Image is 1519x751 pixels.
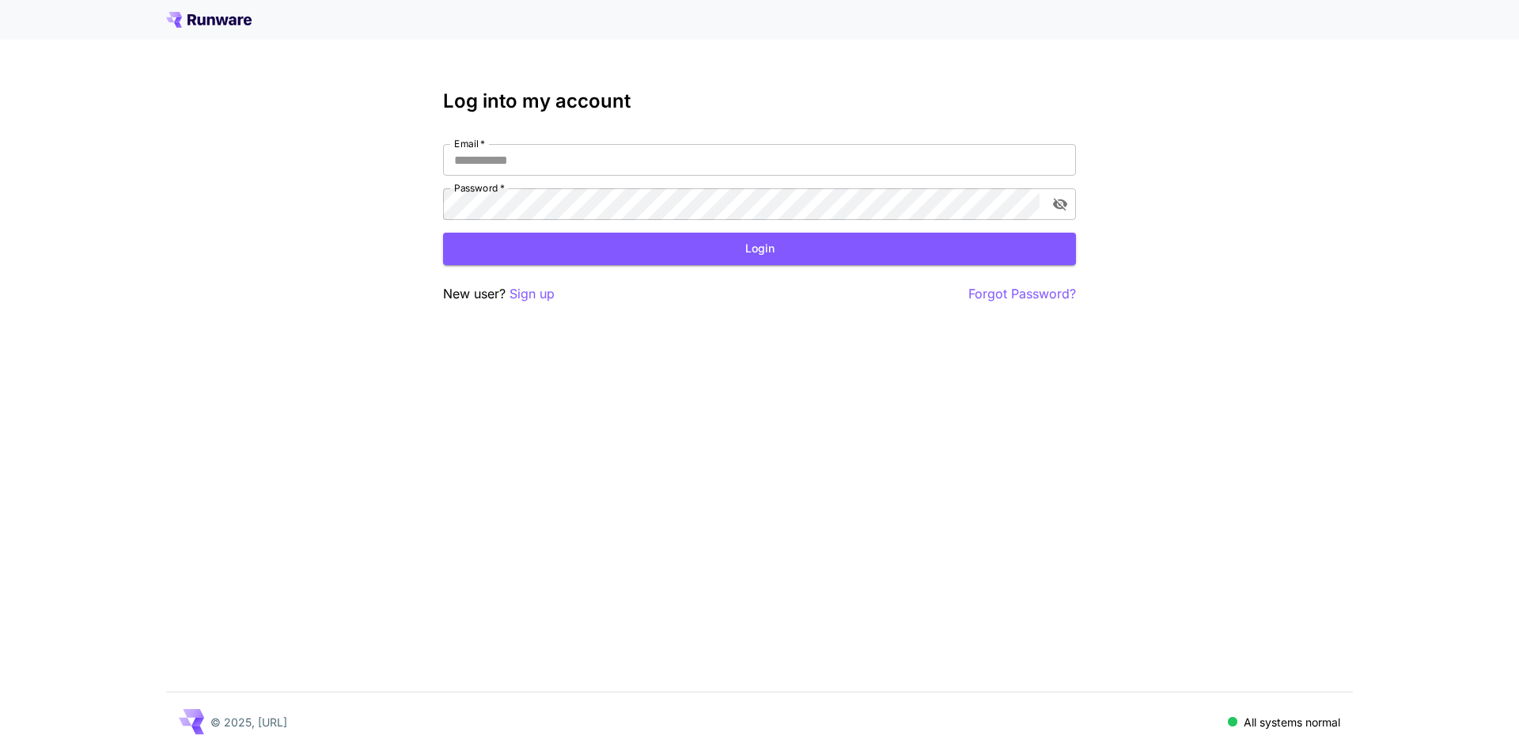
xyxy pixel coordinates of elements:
h3: Log into my account [443,90,1076,112]
p: All systems normal [1244,714,1340,730]
button: Forgot Password? [968,284,1076,304]
label: Email [454,137,485,150]
button: Sign up [509,284,555,304]
p: © 2025, [URL] [210,714,287,730]
button: toggle password visibility [1046,190,1074,218]
label: Password [454,181,505,195]
button: Login [443,233,1076,265]
p: New user? [443,284,555,304]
